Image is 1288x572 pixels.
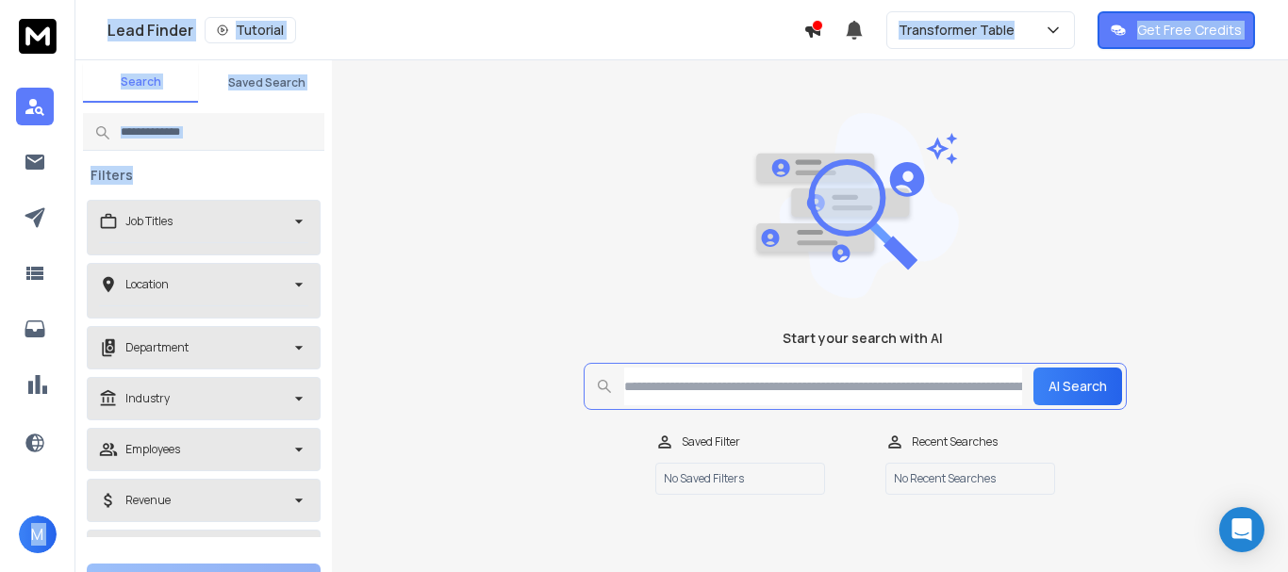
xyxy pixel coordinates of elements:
p: No Recent Searches [885,463,1055,495]
div: Open Intercom Messenger [1219,507,1264,552]
button: M [19,515,57,553]
p: Location [125,277,169,292]
p: Industry [125,391,170,406]
button: Get Free Credits [1098,11,1255,49]
div: Lead Finder [107,17,803,43]
h3: Filters [83,166,140,185]
button: AI Search [1033,368,1122,405]
p: No Saved Filters [655,463,825,495]
p: Employees [125,442,180,457]
p: Recent Searches [912,434,998,449]
p: Saved Filter [682,434,740,449]
p: Job Titles [125,214,173,229]
button: Search [83,63,198,103]
button: Saved Search [209,64,324,102]
p: Get Free Credits [1137,21,1242,40]
h1: Start your search with AI [783,329,943,348]
button: Tutorial [205,17,296,43]
img: image [751,113,959,299]
p: Revenue [125,493,171,508]
p: Transformer Table [899,21,1022,40]
p: Department [125,340,189,355]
